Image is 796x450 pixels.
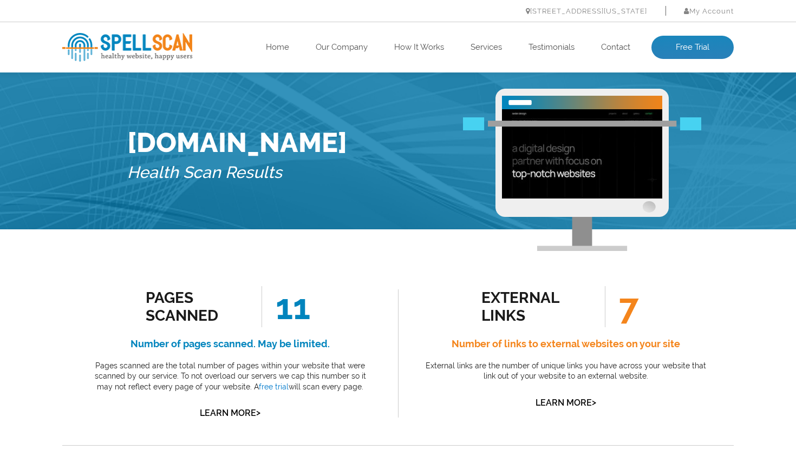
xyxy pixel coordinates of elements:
[256,405,260,420] span: >
[481,289,579,325] div: external links
[87,335,374,353] h4: Number of pages scanned. May be limited.
[146,289,244,325] div: Pages Scanned
[422,361,709,382] p: External links are the number of unique links you have across your website that link out of your ...
[87,361,374,393] p: Pages scanned are the total number of pages within your website that were scanned by our service....
[592,395,596,410] span: >
[262,286,310,327] span: 11
[463,117,701,130] img: Free Webiste Analysis
[259,382,289,391] a: free trial
[502,109,662,198] img: Free Website Analysis
[127,158,347,187] h5: Health Scan Results
[422,335,709,353] h4: Number of links to external websites on your site
[200,408,260,418] a: Learn More>
[605,286,638,327] span: 7
[495,89,669,251] img: Free Webiste Analysis
[127,127,347,158] h1: [DOMAIN_NAME]
[536,398,596,408] a: Learn More>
